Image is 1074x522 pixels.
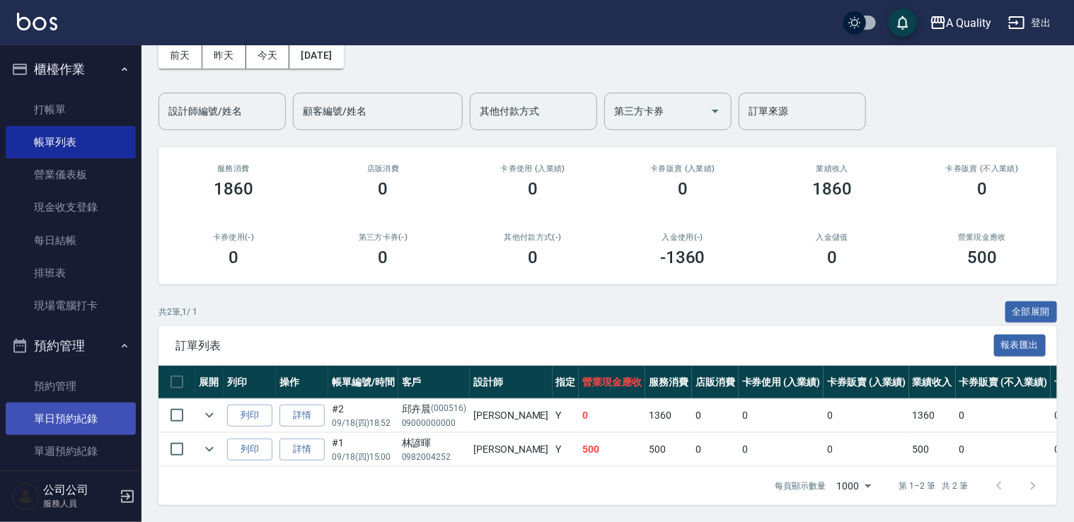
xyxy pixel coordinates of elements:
[692,399,739,432] td: 0
[332,451,395,463] p: 09/18 (四) 15:00
[553,399,579,432] td: Y
[645,399,692,432] td: 1360
[579,399,645,432] td: 0
[332,417,395,429] p: 09/18 (四) 18:52
[175,164,291,173] h3: 服務消費
[579,433,645,466] td: 500
[325,233,441,242] h2: 第三方卡券(-)
[202,42,246,69] button: 昨天
[402,417,467,429] p: 09000000000
[328,366,398,399] th: 帳單編號/時間
[1005,301,1058,323] button: 全部展開
[625,233,741,242] h2: 入金使用(-)
[994,335,1046,356] button: 報表匯出
[956,433,1051,466] td: 0
[775,480,826,492] p: 每頁顯示數量
[924,8,998,37] button: A Quality
[824,433,909,466] td: 0
[625,164,741,173] h2: 卡券販賣 (入業績)
[528,179,538,199] h3: 0
[645,366,692,399] th: 服務消費
[175,339,994,353] span: 訂單列表
[175,233,291,242] h2: 卡券使用(-)
[6,370,136,402] a: 預約管理
[947,14,992,32] div: A Quality
[328,399,398,432] td: #2
[43,483,115,497] h5: 公司公司
[824,399,909,432] td: 0
[739,366,824,399] th: 卡券使用 (入業績)
[956,366,1051,399] th: 卡券販賣 (不入業績)
[470,366,552,399] th: 設計師
[924,233,1040,242] h2: 營業現金應收
[909,433,956,466] td: 500
[831,467,877,505] div: 1000
[229,248,238,267] h3: 0
[402,451,467,463] p: 0982004252
[899,480,968,492] p: 第 1–2 筆 共 2 筆
[6,289,136,322] a: 現場電腦打卡
[977,179,987,199] h3: 0
[909,399,956,432] td: 1360
[956,399,1051,432] td: 0
[432,402,467,417] p: (000516)
[11,482,40,511] img: Person
[553,366,579,399] th: 指定
[279,405,325,427] a: 詳情
[6,327,136,364] button: 預約管理
[660,248,705,267] h3: -1360
[692,366,739,399] th: 店販消費
[398,366,470,399] th: 客戶
[379,179,388,199] h3: 0
[889,8,917,37] button: save
[678,179,688,199] h3: 0
[158,306,197,318] p: 共 2 筆, 1 / 1
[289,42,343,69] button: [DATE]
[994,338,1046,352] a: 報表匯出
[246,42,290,69] button: 今天
[43,497,115,510] p: 服務人員
[475,164,591,173] h2: 卡券使用 (入業績)
[276,366,328,399] th: 操作
[475,233,591,242] h2: 其他付款方式(-)
[739,399,824,432] td: 0
[199,439,220,460] button: expand row
[379,248,388,267] h3: 0
[328,433,398,466] td: #1
[827,248,837,267] h3: 0
[775,233,891,242] h2: 入金儲值
[1003,10,1057,36] button: 登出
[6,191,136,224] a: 現金收支登錄
[924,164,1040,173] h2: 卡券販賣 (不入業績)
[909,366,956,399] th: 業績收入
[279,439,325,460] a: 詳情
[6,158,136,191] a: 營業儀表板
[528,248,538,267] h3: 0
[704,100,727,122] button: Open
[325,164,441,173] h2: 店販消費
[824,366,909,399] th: 卡券販賣 (入業績)
[17,13,57,30] img: Logo
[227,439,272,460] button: 列印
[739,433,824,466] td: 0
[6,257,136,289] a: 排班表
[6,224,136,257] a: 每日結帳
[195,366,224,399] th: 展開
[158,42,202,69] button: 前天
[692,433,739,466] td: 0
[227,405,272,427] button: 列印
[813,179,853,199] h3: 1860
[224,366,276,399] th: 列印
[6,402,136,435] a: 單日預約紀錄
[6,93,136,126] a: 打帳單
[6,126,136,158] a: 帳單列表
[6,435,136,468] a: 單週預約紀錄
[6,51,136,88] button: 櫃檯作業
[214,179,253,199] h3: 1860
[553,433,579,466] td: Y
[645,433,692,466] td: 500
[470,399,552,432] td: [PERSON_NAME]
[470,433,552,466] td: [PERSON_NAME]
[402,402,467,417] div: 邱卉晨
[402,436,467,451] div: 林諺暉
